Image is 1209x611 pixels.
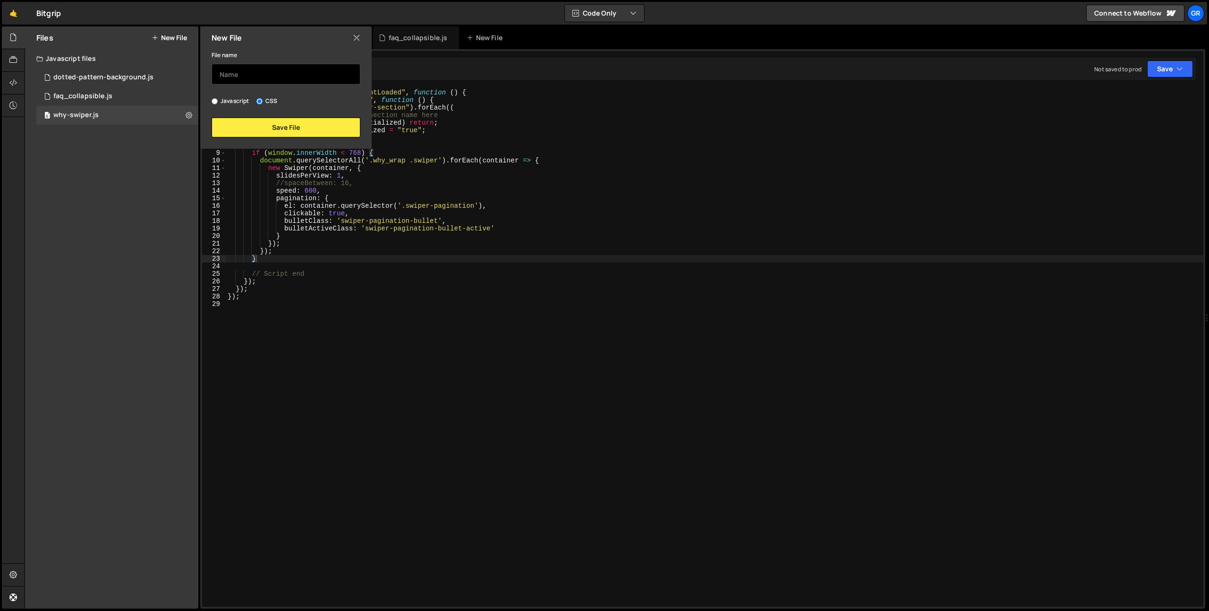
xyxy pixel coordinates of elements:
h2: Files [36,33,53,43]
div: 21 [202,240,226,247]
div: 23 [202,255,226,263]
div: 28 [202,293,226,300]
div: 29 [202,300,226,308]
div: 15 [202,195,226,202]
label: CSS [256,96,277,106]
div: 20 [202,232,226,240]
div: Bitgrip [36,8,61,19]
div: Not saved to prod [1094,65,1141,73]
button: Code Only [565,5,644,22]
span: 0 [44,112,50,120]
div: 19 [202,225,226,232]
div: 14 [202,187,226,195]
label: File name [212,51,237,60]
button: Save [1147,60,1193,77]
div: 27 [202,285,226,293]
div: 11 [202,164,226,172]
label: Javascript [212,96,249,106]
input: CSS [256,98,263,104]
div: 18 [202,217,226,225]
div: 26 [202,278,226,285]
button: Save File [212,118,360,137]
input: Name [212,64,360,85]
div: faq_collapsible.js [389,33,448,42]
div: 16523/44849.js [36,68,198,87]
input: Javascript [212,98,218,104]
a: Connect to Webflow [1086,5,1184,22]
div: 12 [202,172,226,179]
div: 17 [202,210,226,217]
div: 13 [202,179,226,187]
div: 24 [202,263,226,270]
div: New File [467,33,506,42]
div: faq_collapsible.js [53,92,112,101]
a: Gr [1187,5,1204,22]
button: New File [152,34,187,42]
a: 🤙 [2,2,25,25]
h2: New File [212,33,242,43]
div: 16523/45036.js [36,87,198,106]
div: 16 [202,202,226,210]
div: why-swiper.js [53,111,99,119]
div: dotted-pattern-background.js [53,73,153,82]
div: 16523/44862.js [36,106,198,125]
div: 25 [202,270,226,278]
div: 22 [202,247,226,255]
div: 9 [202,149,226,157]
div: 10 [202,157,226,164]
div: Javascript files [25,49,198,68]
